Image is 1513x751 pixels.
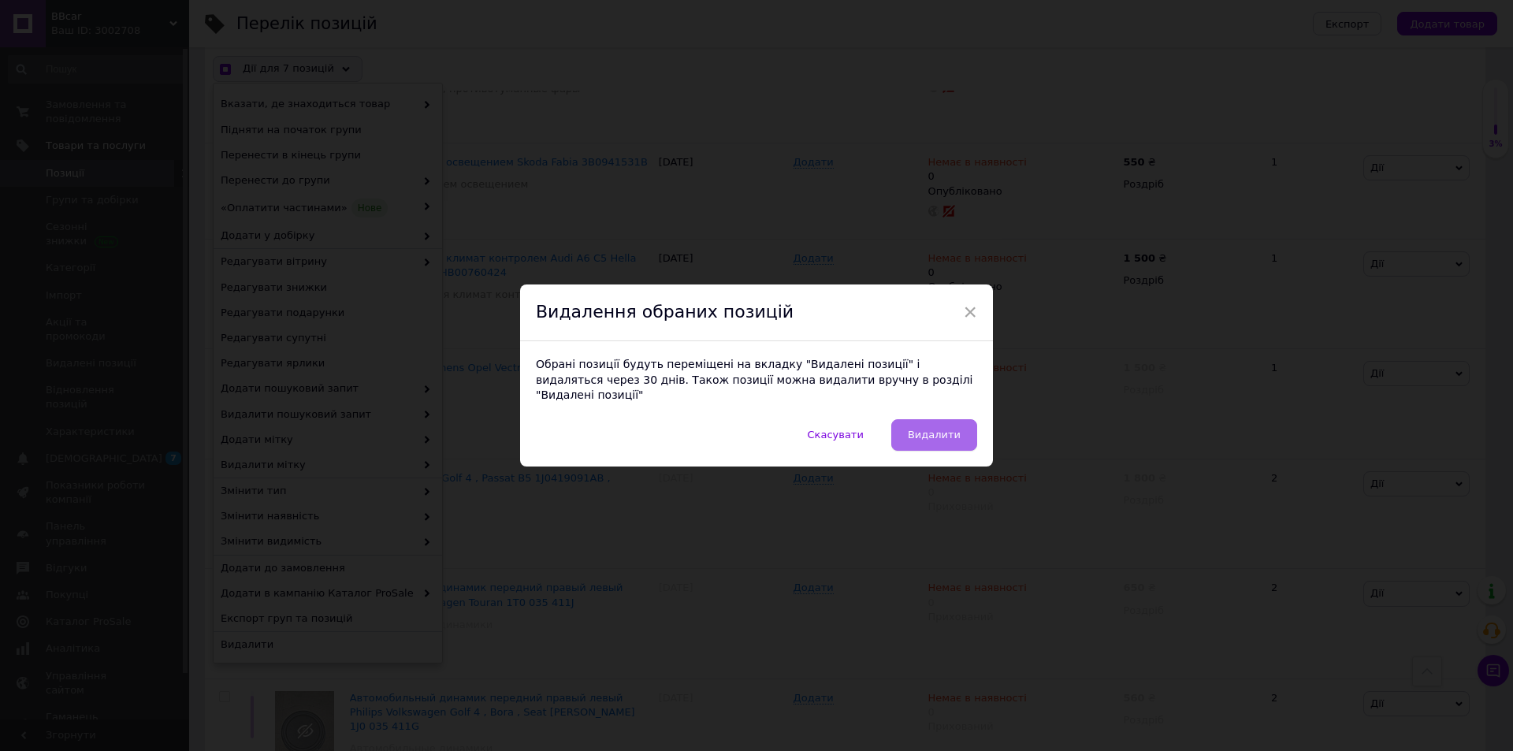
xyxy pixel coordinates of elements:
[891,419,977,451] button: Видалити
[536,302,794,322] span: Видалення обраних позицій
[963,299,977,325] span: ×
[808,429,864,441] span: Скасувати
[791,419,880,451] button: Скасувати
[536,358,972,401] span: Обрані позиції будуть переміщені на вкладку "Видалені позиції" і видаляться через 30 днів. Також ...
[908,429,961,441] span: Видалити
